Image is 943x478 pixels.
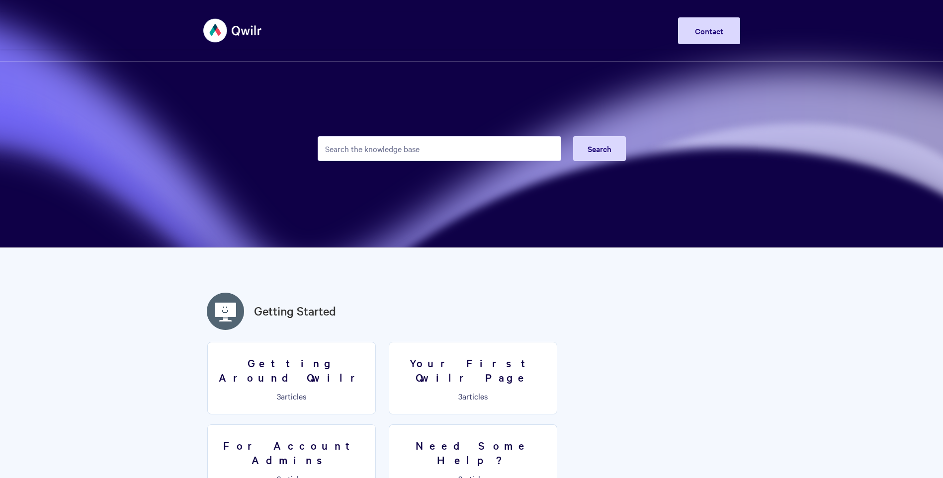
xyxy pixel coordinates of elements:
[214,356,369,384] h3: Getting Around Qwilr
[588,143,611,154] span: Search
[214,438,369,467] h3: For Account Admins
[389,342,557,414] a: Your First Qwilr Page 3articles
[678,17,740,44] a: Contact
[395,356,551,384] h3: Your First Qwilr Page
[254,302,336,320] a: Getting Started
[458,391,462,401] span: 3
[395,438,551,467] h3: Need Some Help?
[214,392,369,400] p: articles
[573,136,626,161] button: Search
[207,342,376,414] a: Getting Around Qwilr 3articles
[318,136,561,161] input: Search the knowledge base
[203,12,262,49] img: Qwilr Help Center
[277,391,281,401] span: 3
[395,392,551,400] p: articles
